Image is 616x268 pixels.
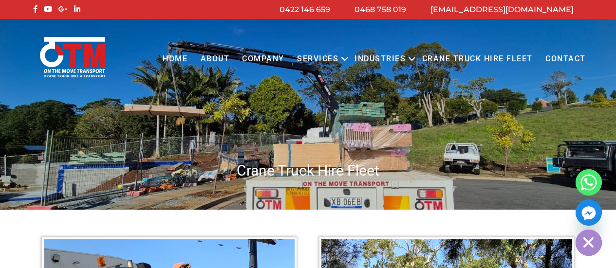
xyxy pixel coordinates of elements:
[576,199,602,226] a: Facebook_Messenger
[156,46,194,72] a: Home
[539,46,592,72] a: Contact
[348,46,412,72] a: Industries
[280,5,330,14] a: 0422 146 659
[430,5,574,14] a: [EMAIL_ADDRESS][DOMAIN_NAME]
[31,161,586,180] h1: Crane Truck Hire Fleet
[355,5,406,14] a: 0468 758 019
[415,46,539,72] a: Crane Truck Hire Fleet
[291,46,345,72] a: Services
[576,169,602,196] a: Whatsapp
[38,36,107,78] img: Otmtransport
[194,46,236,72] a: About
[236,46,291,72] a: COMPANY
